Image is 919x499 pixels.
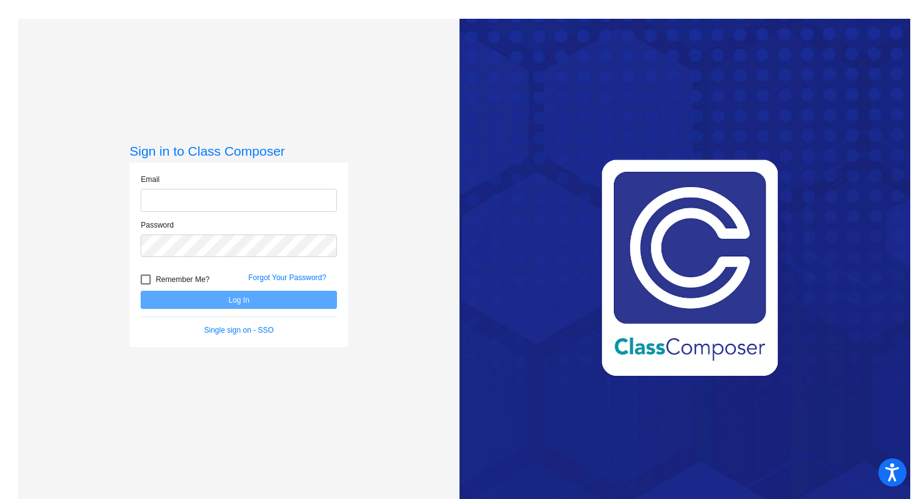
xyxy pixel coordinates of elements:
h3: Sign in to Class Composer [129,143,348,159]
a: Single sign on - SSO [204,326,274,335]
label: Password [141,219,174,231]
span: Remember Me? [156,272,209,287]
label: Email [141,174,159,185]
a: Forgot Your Password? [248,273,326,282]
button: Log In [141,291,337,309]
